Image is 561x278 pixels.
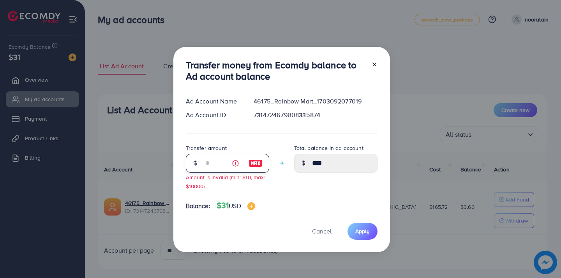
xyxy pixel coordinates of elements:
div: 7314724679808335874 [247,110,383,119]
div: 46175_Rainbow Mart_1703092077019 [247,97,383,106]
span: Cancel [312,227,332,235]
div: Ad Account ID [180,110,248,119]
span: USD [229,201,241,210]
h4: $31 [217,201,255,210]
label: Transfer amount [186,144,227,152]
div: Ad Account Name [180,97,248,106]
button: Cancel [302,223,341,240]
span: Balance: [186,201,210,210]
img: image [247,202,255,210]
span: Apply [355,227,370,235]
img: image [249,159,263,168]
h3: Transfer money from Ecomdy balance to Ad account balance [186,59,365,82]
label: Total balance in ad account [294,144,363,152]
small: Amount is invalid (min: $10, max: $10000) [186,173,265,190]
button: Apply [348,223,378,240]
